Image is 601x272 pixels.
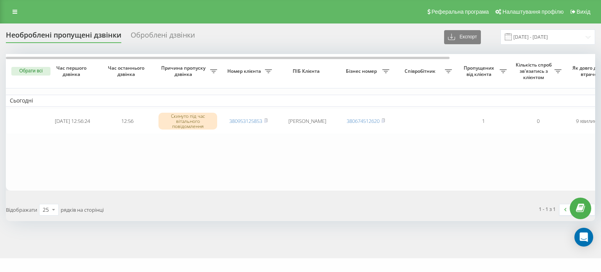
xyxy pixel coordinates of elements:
[6,206,37,213] span: Відображати
[460,65,500,77] span: Пропущених від клієнта
[51,65,94,77] span: Час першого дзвінка
[61,206,104,213] span: рядків на сторінці
[11,67,50,76] button: Обрати всі
[276,108,338,134] td: [PERSON_NAME]
[347,117,380,124] a: 380674512620
[539,205,556,213] div: 1 - 1 з 1
[444,30,481,44] button: Експорт
[432,9,489,15] span: Реферальна програма
[225,68,265,74] span: Номер клієнта
[342,68,382,74] span: Бізнес номер
[100,108,155,134] td: 12:56
[6,31,121,43] div: Необроблені пропущені дзвінки
[131,31,195,43] div: Оброблені дзвінки
[158,65,210,77] span: Причина пропуску дзвінка
[283,68,332,74] span: ПІБ Клієнта
[502,9,563,15] span: Налаштування профілю
[106,65,148,77] span: Час останнього дзвінка
[456,108,511,134] td: 1
[577,9,590,15] span: Вихід
[229,117,262,124] a: 380953125853
[515,62,554,80] span: Кількість спроб зв'язатись з клієнтом
[45,108,100,134] td: [DATE] 12:56:24
[43,206,49,214] div: 25
[158,113,217,130] div: Скинуто під час вітального повідомлення
[574,228,593,247] div: Open Intercom Messenger
[511,108,565,134] td: 0
[397,68,445,74] span: Співробітник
